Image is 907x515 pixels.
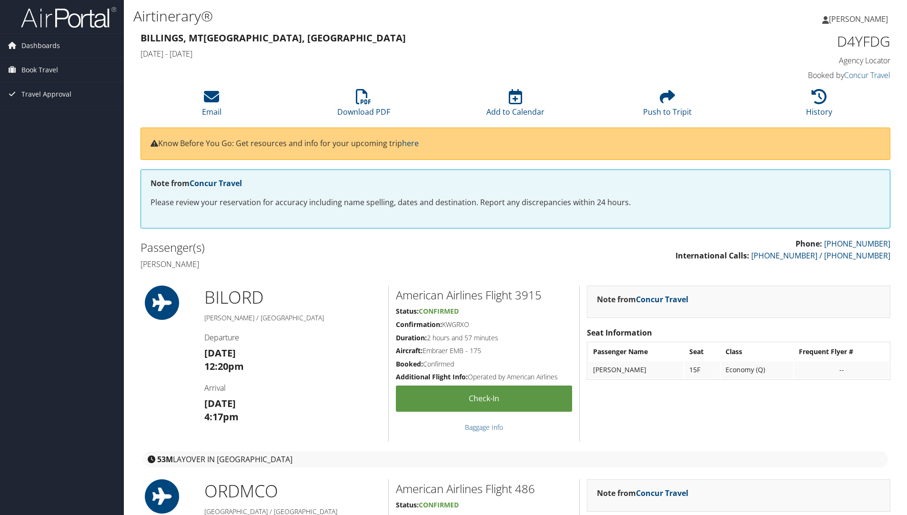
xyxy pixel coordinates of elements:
strong: 4:17pm [204,410,239,423]
span: Travel Approval [21,82,71,106]
a: Concur Travel [190,178,242,188]
h4: Agency Locator [714,55,890,66]
strong: Billings, MT [GEOGRAPHIC_DATA], [GEOGRAPHIC_DATA] [141,31,406,44]
div: -- [799,366,884,374]
span: Dashboards [21,34,60,58]
h4: [DATE] - [DATE] [141,49,699,59]
strong: [DATE] [204,347,236,359]
h5: Embraer EMB - 175 [396,346,572,356]
strong: Duration: [396,333,427,342]
strong: [DATE] [204,397,236,410]
h2: American Airlines Flight 486 [396,481,572,497]
th: Frequent Flyer # [794,343,889,360]
a: Download PDF [337,94,390,117]
div: layover in [GEOGRAPHIC_DATA] [143,451,888,467]
span: Confirmed [419,500,459,509]
h1: D4YFDG [714,31,890,51]
img: airportal-logo.png [21,6,116,29]
h4: Departure [204,332,381,343]
span: Confirmed [419,307,459,316]
p: Know Before You Go: Get resources and info for your upcoming trip [151,138,880,150]
strong: Confirmation: [396,320,442,329]
a: Check-in [396,386,572,412]
a: [PHONE_NUMBER] / [PHONE_NUMBER] [751,250,890,261]
h5: Confirmed [396,359,572,369]
td: 15F [685,361,720,378]
h5: 2 hours and 57 minutes [396,333,572,343]
a: [PHONE_NUMBER] [824,238,890,249]
strong: 12:20pm [204,360,244,373]
span: [PERSON_NAME] [829,14,888,24]
h4: [PERSON_NAME] [141,259,508,269]
span: Book Travel [21,58,58,82]
td: [PERSON_NAME] [588,361,684,378]
strong: Note from [597,488,688,498]
h5: Operated by American Airlines [396,372,572,382]
h5: KWGRXO [396,320,572,329]
strong: Seat Information [587,327,652,338]
strong: Additional Flight Info: [396,372,468,381]
strong: Phone: [796,238,822,249]
td: Economy (Q) [721,361,794,378]
strong: International Calls: [675,250,749,261]
h4: Booked by [714,70,890,80]
a: Concur Travel [844,70,890,80]
a: here [402,138,419,149]
a: Concur Travel [636,294,688,305]
strong: Status: [396,500,419,509]
a: Push to Tripit [643,94,692,117]
h2: American Airlines Flight 3915 [396,287,572,303]
a: Add to Calendar [486,94,544,117]
th: Class [721,343,794,360]
h4: Arrival [204,383,381,393]
a: Baggage Info [465,423,503,432]
h5: [PERSON_NAME] / [GEOGRAPHIC_DATA] [204,313,381,323]
th: Passenger Name [588,343,684,360]
a: Concur Travel [636,488,688,498]
h1: ORD MCO [204,479,381,503]
a: History [806,94,832,117]
h1: Airtinerary® [133,6,643,26]
h1: BIL ORD [204,286,381,309]
strong: Note from [151,178,242,188]
strong: Note from [597,294,688,305]
a: [PERSON_NAME] [822,5,897,33]
h2: Passenger(s) [141,239,508,256]
strong: Status: [396,307,419,316]
strong: Booked: [396,359,423,368]
strong: Aircraft: [396,346,423,355]
p: Please review your reservation for accuracy including name spelling, dates and destination. Repor... [151,197,880,209]
th: Seat [685,343,720,360]
a: Email [202,94,222,117]
strong: 53M [157,454,173,465]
